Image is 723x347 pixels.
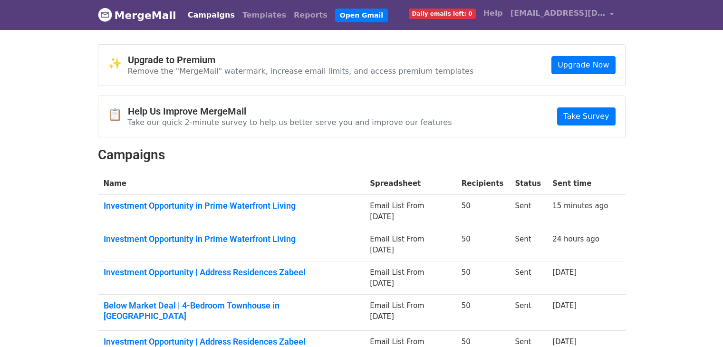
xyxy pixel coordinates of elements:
h4: Help Us Improve MergeMail [128,106,452,117]
td: Sent [509,228,547,261]
a: Below Market Deal | 4-Bedroom Townhouse in [GEOGRAPHIC_DATA] [104,300,359,321]
a: Investment Opportunity | Address Residences Zabeel [104,337,359,347]
a: [EMAIL_ADDRESS][DOMAIN_NAME] [507,4,618,26]
span: ✨ [108,57,128,70]
a: Campaigns [184,6,239,25]
a: [DATE] [552,301,577,310]
a: Take Survey [557,107,615,125]
td: Sent [509,195,547,228]
img: MergeMail logo [98,8,112,22]
a: MergeMail [98,5,176,25]
td: Email List From [DATE] [364,295,456,331]
a: Reports [290,6,331,25]
th: Recipients [456,173,510,195]
td: Sent [509,261,547,295]
td: 50 [456,261,510,295]
a: 24 hours ago [552,235,599,243]
span: [EMAIL_ADDRESS][DOMAIN_NAME] [511,8,606,19]
a: 15 minutes ago [552,202,608,210]
h2: Campaigns [98,147,626,163]
a: [DATE] [552,337,577,346]
th: Status [509,173,547,195]
h4: Upgrade to Premium [128,54,474,66]
a: [DATE] [552,268,577,277]
th: Name [98,173,365,195]
td: Sent [509,295,547,331]
a: Investment Opportunity in Prime Waterfront Living [104,234,359,244]
a: Daily emails left: 0 [405,4,480,23]
td: Email List From [DATE] [364,228,456,261]
a: Upgrade Now [551,56,615,74]
p: Remove the "MergeMail" watermark, increase email limits, and access premium templates [128,66,474,76]
td: Email List From [DATE] [364,195,456,228]
td: Email List From [DATE] [364,261,456,295]
p: Take our quick 2-minute survey to help us better serve you and improve our features [128,117,452,127]
span: Daily emails left: 0 [409,9,476,19]
span: 📋 [108,108,128,122]
td: 50 [456,195,510,228]
a: Open Gmail [335,9,388,22]
td: 50 [456,228,510,261]
td: 50 [456,295,510,331]
a: Investment Opportunity in Prime Waterfront Living [104,201,359,211]
th: Sent time [547,173,614,195]
a: Templates [239,6,290,25]
th: Spreadsheet [364,173,456,195]
a: Investment Opportunity | Address Residences Zabeel [104,267,359,278]
a: Help [480,4,507,23]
